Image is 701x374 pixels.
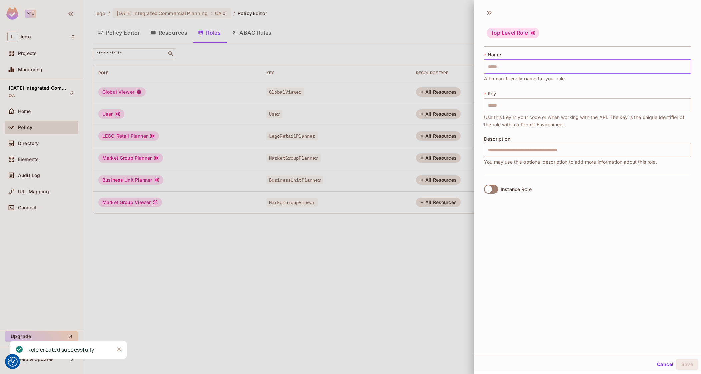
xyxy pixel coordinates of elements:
[676,359,698,370] button: Save
[27,346,94,354] div: Role created successfully
[484,75,565,82] span: A human-friendly name for your role
[8,357,18,367] button: Consent Preferences
[8,357,18,367] img: Revisit consent button
[488,52,501,57] span: Name
[484,136,510,142] span: Description
[501,186,532,192] div: Instance Role
[484,158,657,166] span: You may use this optional description to add more information about this role.
[114,344,124,354] button: Close
[484,114,691,128] span: Use this key in your code or when working with the API. The key is the unique identifier of the r...
[488,91,496,96] span: Key
[487,28,539,38] div: Top Level Role
[654,359,676,370] button: Cancel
